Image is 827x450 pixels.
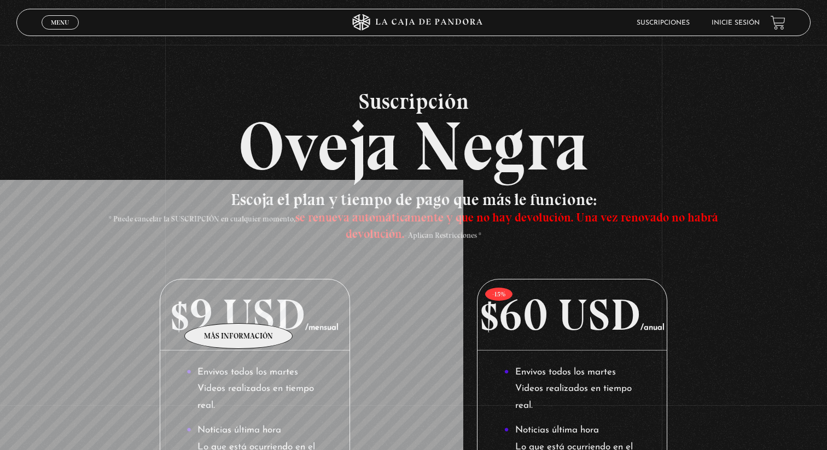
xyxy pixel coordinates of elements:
[109,214,718,240] span: * Puede cancelar la SUSCRIPCIÓN en cualquier momento, - Aplican Restricciones *
[771,15,785,30] a: View your shopping cart
[160,279,350,350] p: $9 USD
[16,90,811,180] h2: Oveja Negra
[47,28,73,36] span: Cerrar
[637,20,690,26] a: Suscripciones
[477,279,667,350] p: $60 USD
[712,20,760,26] a: Inicie sesión
[187,364,323,414] li: Envivos todos los martes Videos realizados en tiempo real.
[96,191,731,241] h3: Escoja el plan y tiempo de pago que más le funcione:
[305,324,339,332] span: /mensual
[51,19,69,26] span: Menu
[504,364,640,414] li: Envivos todos los martes Videos realizados en tiempo real.
[640,324,665,332] span: /anual
[295,210,718,241] span: se renueva automáticamente y que no hay devolución. Una vez renovado no habrá devolución.
[16,90,811,112] span: Suscripción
